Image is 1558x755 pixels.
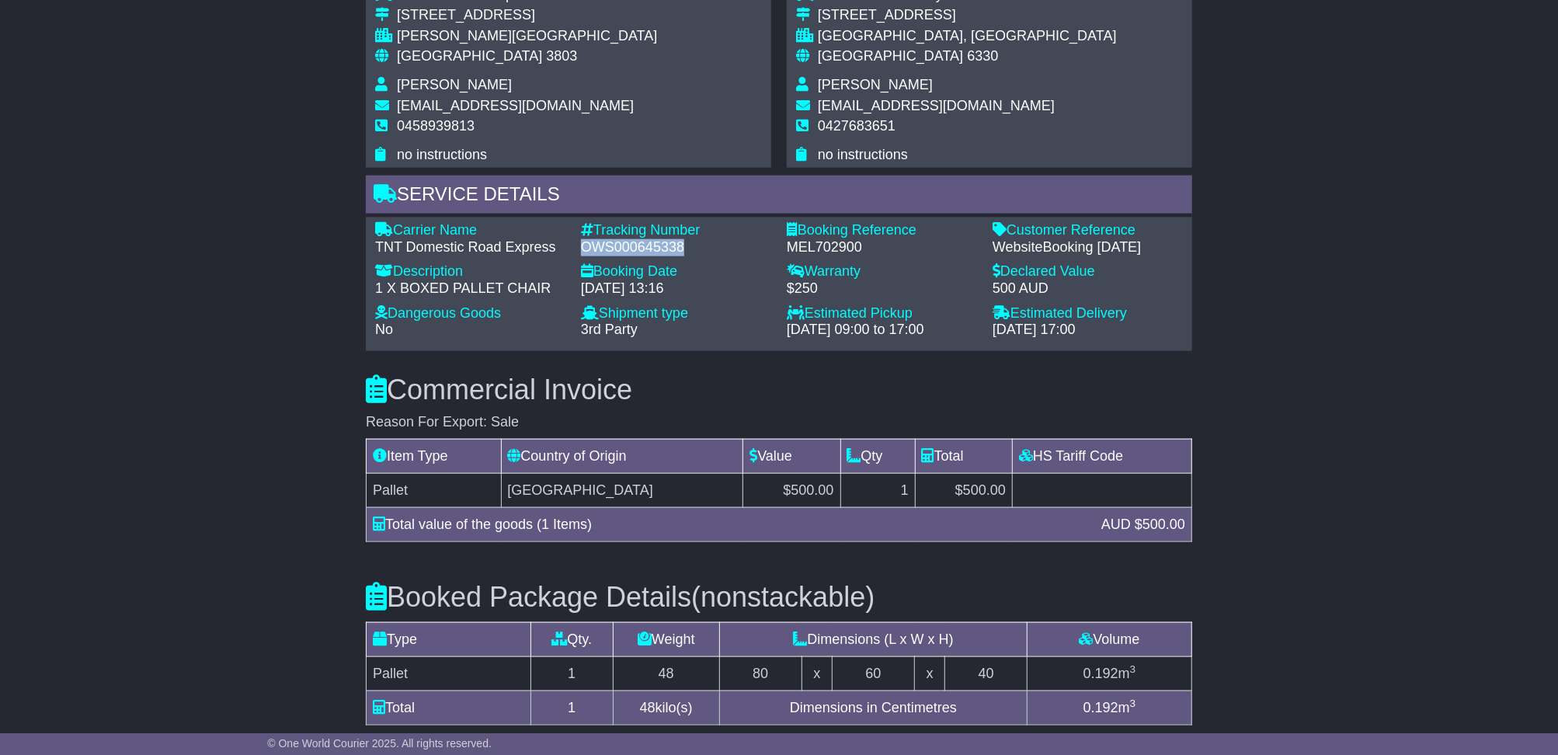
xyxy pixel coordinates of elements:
[993,263,1183,280] div: Declared Value
[833,656,915,691] td: 60
[818,7,1117,24] div: [STREET_ADDRESS]
[719,656,802,691] td: 80
[719,691,1027,725] td: Dimensions in Centimetres
[375,222,565,239] div: Carrier Name
[818,147,908,162] span: no instructions
[840,439,915,473] td: Qty
[581,239,771,256] div: OWS000645338
[367,439,502,473] td: Item Type
[397,77,512,92] span: [PERSON_NAME]
[366,414,1192,431] div: Reason For Export: Sale
[375,263,565,280] div: Description
[691,581,875,613] span: (nonstackable)
[366,176,1192,217] div: Service Details
[501,473,743,507] td: [GEOGRAPHIC_DATA]
[640,700,656,715] span: 48
[719,622,1027,656] td: Dimensions (L x W x H)
[945,656,1028,691] td: 40
[818,48,963,64] span: [GEOGRAPHIC_DATA]
[818,98,1055,113] span: [EMAIL_ADDRESS][DOMAIN_NAME]
[375,305,565,322] div: Dangerous Goods
[613,622,719,656] td: Weight
[993,280,1183,297] div: 500 AUD
[818,28,1117,45] div: [GEOGRAPHIC_DATA], [GEOGRAPHIC_DATA]
[802,656,832,691] td: x
[993,322,1183,339] div: [DATE] 17:00
[397,48,542,64] span: [GEOGRAPHIC_DATA]
[1012,439,1191,473] td: HS Tariff Code
[1083,700,1118,715] span: 0.192
[787,222,977,239] div: Booking Reference
[1028,691,1192,725] td: m
[1094,514,1193,535] div: AUD $500.00
[581,280,771,297] div: [DATE] 13:16
[993,305,1183,322] div: Estimated Delivery
[367,473,502,507] td: Pallet
[581,222,771,239] div: Tracking Number
[787,322,977,339] div: [DATE] 09:00 to 17:00
[993,239,1183,256] div: WebsiteBooking [DATE]
[267,737,492,750] span: © One World Courier 2025. All rights reserved.
[613,691,719,725] td: kilo(s)
[367,622,531,656] td: Type
[787,239,977,256] div: MEL702900
[397,98,634,113] span: [EMAIL_ADDRESS][DOMAIN_NAME]
[1083,666,1118,681] span: 0.192
[915,473,1012,507] td: $500.00
[613,656,719,691] td: 48
[1028,656,1192,691] td: m
[967,48,998,64] span: 6330
[993,222,1183,239] div: Customer Reference
[365,514,1094,535] div: Total value of the goods (1 Items)
[501,439,743,473] td: Country of Origin
[397,147,487,162] span: no instructions
[367,691,531,725] td: Total
[1130,698,1136,709] sup: 3
[818,118,896,134] span: 0427683651
[367,656,531,691] td: Pallet
[840,473,915,507] td: 1
[787,280,977,297] div: $250
[366,374,1192,405] h3: Commercial Invoice
[743,473,840,507] td: $500.00
[397,28,657,45] div: [PERSON_NAME][GEOGRAPHIC_DATA]
[366,582,1192,613] h3: Booked Package Details
[546,48,577,64] span: 3803
[787,263,977,280] div: Warranty
[375,280,565,297] div: 1 X BOXED PALLET CHAIR
[530,622,613,656] td: Qty.
[530,691,613,725] td: 1
[915,439,1012,473] td: Total
[581,322,638,337] span: 3rd Party
[581,305,771,322] div: Shipment type
[818,77,933,92] span: [PERSON_NAME]
[397,118,475,134] span: 0458939813
[743,439,840,473] td: Value
[397,7,657,24] div: [STREET_ADDRESS]
[914,656,944,691] td: x
[375,239,565,256] div: TNT Domestic Road Express
[1028,622,1192,656] td: Volume
[1130,663,1136,675] sup: 3
[581,263,771,280] div: Booking Date
[530,656,613,691] td: 1
[375,322,393,337] span: No
[787,305,977,322] div: Estimated Pickup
